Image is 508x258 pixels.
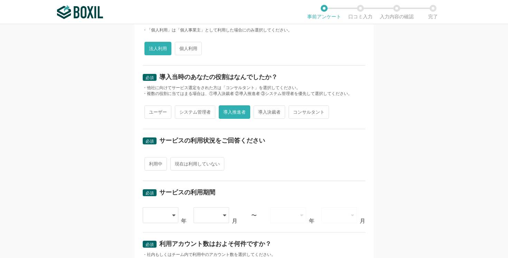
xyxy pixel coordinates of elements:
[144,42,171,55] span: 法人利用
[143,91,365,97] div: ・複数の役割に当てはまる場合は、①導入決裁者 ②導入推進者 ③システム管理者を優先して選択してください。
[360,218,365,224] div: 月
[57,5,103,19] img: ボクシルSaaS_ロゴ
[144,157,167,171] span: 利用中
[143,27,365,33] div: ・「個人利用」は「個人事業主」として利用した場合にのみ選択してください。
[159,241,271,247] div: 利用アカウント数はおよそ何件ですか？
[159,74,277,80] div: 導入当時のあなたの役割はなんでしたか？
[145,242,154,247] span: 必須
[251,213,257,218] div: 〜
[181,218,187,224] div: 年
[254,105,285,119] span: 導入決裁者
[170,157,224,171] span: 現在は利用していない
[175,105,215,119] span: システム管理者
[289,105,329,119] span: コンサルタント
[144,105,171,119] span: ユーザー
[159,137,265,144] div: サービスの利用状況をご回答ください
[145,191,154,195] span: 必須
[143,85,365,91] div: ・他社に向けてサービス選定をされた方は「コンサルタント」を選択してください。
[219,105,250,119] span: 導入推進者
[145,75,154,80] span: 必須
[378,5,415,19] li: 入力内容の確認
[159,189,215,195] div: サービスの利用期間
[309,218,314,224] div: 年
[415,5,451,19] li: 完了
[143,252,365,258] div: ・社内もしくはチーム内で利用中のアカウント数を選択してください。
[306,5,342,19] li: 事前アンケート
[232,218,237,224] div: 月
[175,42,202,55] span: 個人利用
[145,139,154,144] span: 必須
[342,5,378,19] li: 口コミ入力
